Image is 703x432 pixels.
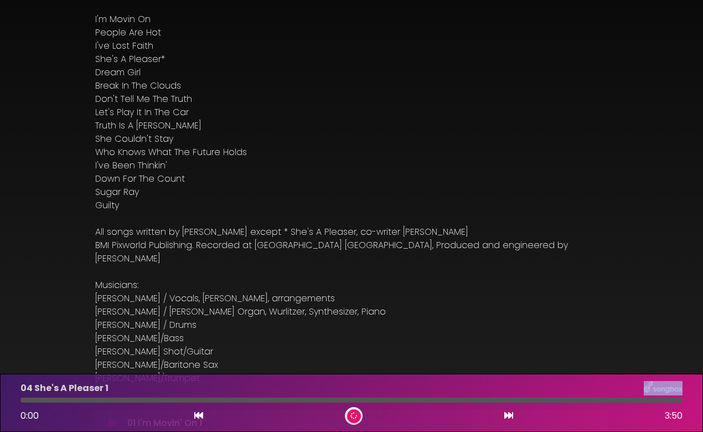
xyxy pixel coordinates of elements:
[95,172,608,186] p: Down For The Count
[95,132,608,146] p: She Couldn't Stay
[95,199,608,212] p: Guilty
[95,332,608,345] p: [PERSON_NAME]/Bass
[95,26,608,39] p: People Are Hot
[95,345,608,358] p: [PERSON_NAME] Shot/Guitar
[95,106,608,119] p: Let's Play It In The Car
[665,409,683,423] span: 3:50
[20,409,39,422] span: 0:00
[95,119,608,132] p: Truth Is A [PERSON_NAME]
[95,159,608,172] p: I've Been Thinkin'
[95,186,608,199] p: Sugar Ray
[20,382,108,395] p: 04 She's A Pleaser 1
[95,372,608,385] p: [PERSON_NAME]/Trumpet
[95,239,608,265] p: BMI Pixworld Publishing. Recorded at [GEOGRAPHIC_DATA] [GEOGRAPHIC_DATA], Produced and engineered...
[95,292,608,305] p: [PERSON_NAME] / Vocals, [PERSON_NAME], arrangements
[95,318,608,332] p: [PERSON_NAME] / Drums
[95,279,608,292] p: Musicians:
[95,13,608,26] p: I'm Movin On
[95,79,608,92] p: Break In The Clouds
[95,39,608,53] p: I've Lost Faith
[644,381,683,395] img: songbox-logo-white.png
[95,358,608,372] p: [PERSON_NAME]/Baritone Sax
[95,146,608,159] p: Who Knows What The Future Holds
[95,53,608,66] p: She's A Pleaser*
[95,225,608,239] p: All songs written by [PERSON_NAME] except * She's A Pleaser, co-writer [PERSON_NAME]
[95,92,608,106] p: Don't Tell Me The Truth
[95,305,608,318] p: [PERSON_NAME] / [PERSON_NAME] Organ, Wurlitzer, Synthesizer, Piano
[95,66,608,79] p: Dream Girl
